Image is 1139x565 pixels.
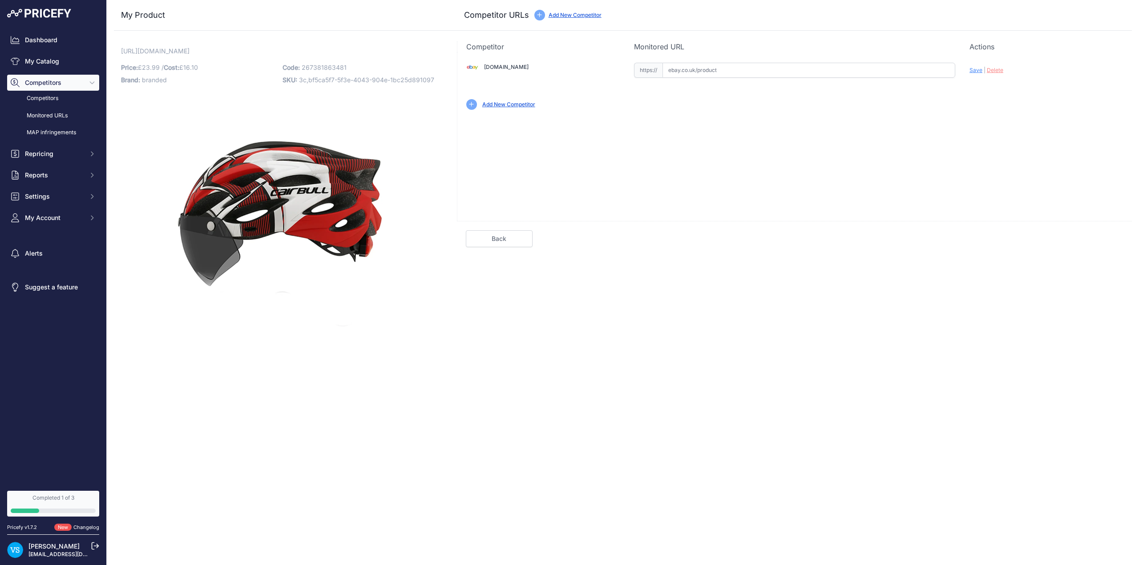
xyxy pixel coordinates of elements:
span: 267381863481 [302,64,347,71]
span: Competitors [25,78,83,87]
div: Pricefy v1.7.2 [7,524,37,531]
a: Changelog [73,524,99,530]
img: Pricefy Logo [7,9,71,18]
input: ebay.co.uk/product [662,63,955,78]
span: New [54,524,72,531]
p: Monitored URL [634,41,955,52]
a: Back [466,230,533,247]
span: Price: [121,64,138,71]
span: branded [142,76,167,84]
a: [PERSON_NAME] [28,542,80,550]
a: My Catalog [7,53,99,69]
p: £ [121,61,277,74]
span: Brand: [121,76,140,84]
a: MAP infringements [7,125,99,140]
a: Suggest a feature [7,279,99,295]
button: Competitors [7,75,99,91]
span: 23.99 [142,64,160,71]
a: Competitors [7,91,99,106]
div: Completed 1 of 3 [11,494,96,501]
span: Settings [25,192,83,201]
nav: Sidebar [7,32,99,480]
span: Delete [987,67,1003,73]
span: Cost: [164,64,179,71]
span: | [984,67,986,73]
p: Competitor [466,41,620,52]
button: Settings [7,188,99,204]
a: Monitored URLs [7,108,99,124]
a: Completed 1 of 3 [7,491,99,517]
button: Repricing [7,146,99,162]
span: Repricing [25,149,83,158]
button: Reports [7,167,99,183]
span: My Account [25,213,83,222]
h3: Competitor URLs [464,9,529,21]
a: Dashboard [7,32,99,48]
p: Actions [969,41,1123,52]
span: 16.10 [183,64,198,71]
span: Code: [283,64,300,71]
a: [DOMAIN_NAME] [484,64,529,70]
h3: My Product [121,9,439,21]
a: Add New Competitor [549,12,602,18]
span: Save [969,67,982,73]
a: Add New Competitor [482,101,535,108]
span: https:// [634,63,662,78]
a: [EMAIL_ADDRESS][DOMAIN_NAME] [28,551,121,557]
span: Reports [25,171,83,180]
span: 3c,bf5ca5f7-5f3e-4043-904e-1bc25d891097 [299,76,434,84]
a: Alerts [7,245,99,261]
span: SKU: [283,76,297,84]
button: My Account [7,210,99,226]
span: / £ [162,64,198,71]
span: [URL][DOMAIN_NAME] [121,45,190,56]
